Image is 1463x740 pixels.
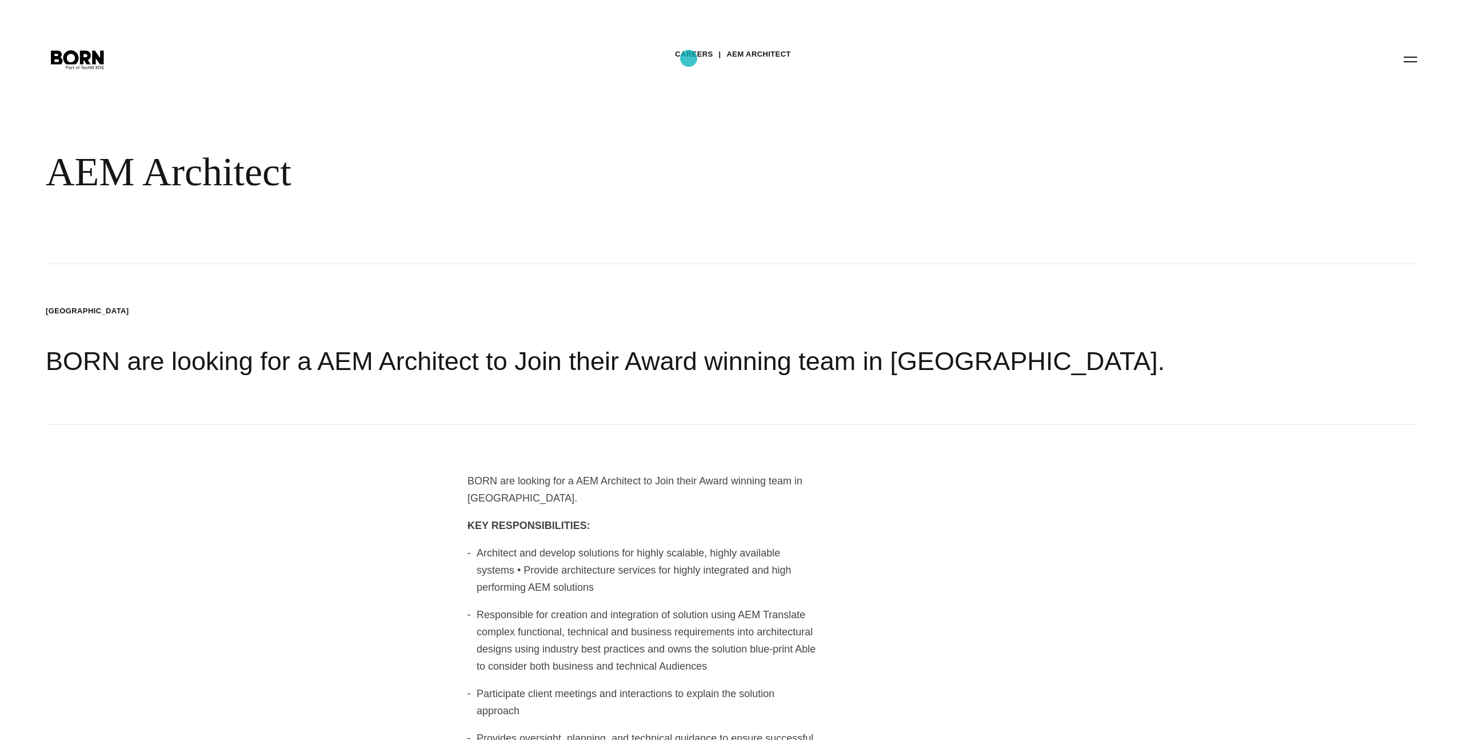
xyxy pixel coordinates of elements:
li: Architect and develop solutions for highly scalable, highly available systems • Provide architect... [467,544,819,596]
button: Open [1397,47,1424,71]
li: Participate client meetings and interactions to explain the solution approach [467,685,819,719]
div: AEM Architect [46,149,697,196]
a: Careers [675,46,713,63]
li: [GEOGRAPHIC_DATA] [46,305,129,317]
strong: KEY RESPONSIBILITIES: [467,520,590,531]
li: Responsible for creation and integration of solution using AEM Translate complex functional, tech... [467,606,819,675]
h2: BORN are looking for a AEM Architect to Join their Award winning team in [GEOGRAPHIC_DATA]. [46,344,1417,379]
a: AEM Architect [727,46,791,63]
